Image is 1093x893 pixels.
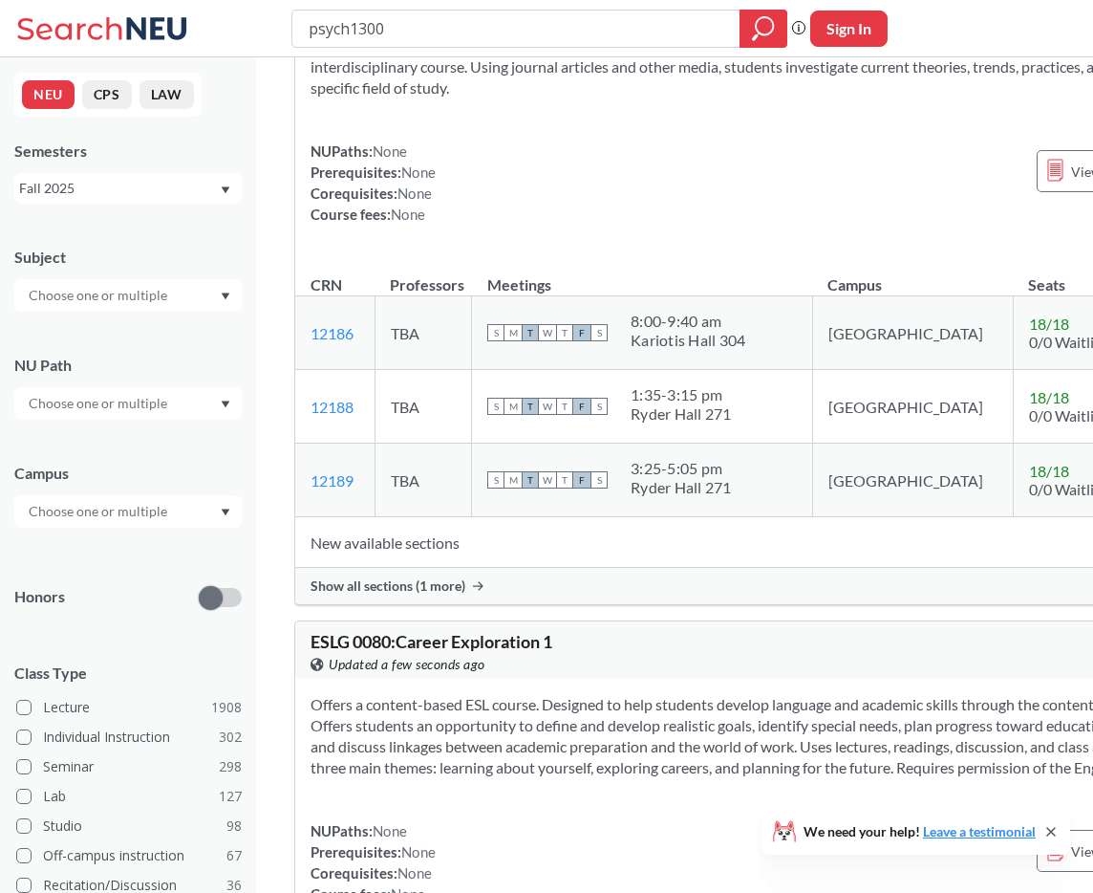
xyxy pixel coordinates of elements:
svg: Dropdown arrow [221,293,230,300]
label: Lecture [16,695,242,720]
div: CRN [311,274,342,295]
svg: Dropdown arrow [221,509,230,516]
span: W [539,398,556,415]
input: Choose one or multiple [19,500,180,523]
div: Dropdown arrow [14,495,242,528]
span: Class Type [14,663,242,684]
td: TBA [375,444,471,517]
span: S [487,324,504,341]
span: T [522,398,539,415]
span: None [397,864,432,882]
label: Lab [16,784,242,809]
th: Meetings [472,255,813,296]
div: 8:00 - 9:40 am [631,312,745,331]
span: 302 [219,727,242,748]
span: 67 [226,845,242,866]
span: T [556,324,573,341]
div: NU Path [14,355,242,376]
span: None [391,206,425,223]
span: S [590,324,608,341]
div: NUPaths: Prerequisites: Corequisites: Course fees: [311,141,436,225]
div: Semesters [14,141,242,162]
a: 12189 [311,471,354,490]
span: S [590,471,608,489]
div: Dropdown arrow [14,387,242,420]
span: 298 [219,756,242,777]
a: Leave a testimonial [923,823,1036,839]
span: 18 / 18 [1029,315,1069,333]
span: S [487,471,504,489]
div: Ryder Hall 271 [631,404,732,424]
input: Choose one or multiple [19,392,180,415]
td: TBA [375,296,471,370]
span: Show all sections (1 more) [311,577,465,595]
span: None [373,142,407,160]
button: NEU [22,80,75,109]
button: Sign In [810,11,888,47]
span: F [573,398,590,415]
span: M [504,324,522,341]
span: T [556,398,573,415]
svg: Dropdown arrow [221,186,230,194]
span: W [539,471,556,489]
span: Updated a few seconds ago [329,654,485,675]
th: Campus [812,255,1013,296]
span: 1908 [211,697,242,718]
input: Choose one or multiple [19,284,180,307]
div: Ryder Hall 271 [631,478,732,497]
span: S [487,398,504,415]
span: None [373,822,407,839]
span: ESLG 0080 : Career Exploration 1 [311,631,552,652]
div: Kariotis Hall 304 [631,331,745,350]
div: magnifying glass [739,10,787,48]
span: 18 / 18 [1029,462,1069,480]
div: Fall 2025 [19,178,219,199]
svg: Dropdown arrow [221,401,230,408]
label: Individual Instruction [16,725,242,750]
span: We need your help! [804,825,1036,839]
span: F [573,471,590,489]
span: 127 [219,786,242,807]
div: Fall 2025Dropdown arrow [14,173,242,204]
div: Subject [14,247,242,268]
span: None [397,185,432,202]
span: W [539,324,556,341]
span: 18 / 18 [1029,388,1069,406]
div: 1:35 - 3:15 pm [631,385,732,404]
button: CPS [82,80,132,109]
span: M [504,398,522,415]
td: TBA [375,370,471,444]
span: S [590,398,608,415]
span: T [522,471,539,489]
span: F [573,324,590,341]
a: 12188 [311,398,354,416]
label: Seminar [16,754,242,779]
input: Class, professor, course number, "phrase" [307,12,726,45]
span: M [504,471,522,489]
div: 3:25 - 5:05 pm [631,459,732,478]
a: 12186 [311,324,354,342]
td: [GEOGRAPHIC_DATA] [812,296,1013,370]
p: Honors [14,586,65,608]
span: None [401,163,436,181]
svg: magnifying glass [752,15,775,42]
span: 98 [226,816,242,837]
td: [GEOGRAPHIC_DATA] [812,370,1013,444]
button: LAW [139,80,194,109]
label: Off-campus instruction [16,843,242,868]
label: Studio [16,814,242,839]
th: Professors [375,255,471,296]
td: [GEOGRAPHIC_DATA] [812,444,1013,517]
div: Dropdown arrow [14,279,242,312]
div: Campus [14,463,242,484]
span: T [556,471,573,489]
span: T [522,324,539,341]
span: None [401,843,436,860]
